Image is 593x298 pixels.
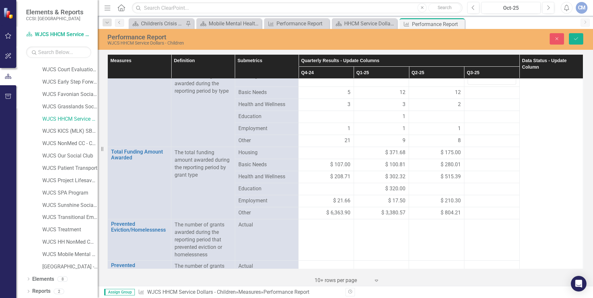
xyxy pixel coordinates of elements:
[238,89,295,96] span: Basic Needs
[138,289,340,296] div: » »
[263,289,309,295] div: Performance Report
[484,4,538,12] div: Oct-25
[42,177,98,184] a: WJCS Project Lifesaver - OPWDD
[42,214,98,221] a: WJCS Transitional Employment - [DEMOGRAPHIC_DATA] [DEMOGRAPHIC_DATA]
[141,20,184,28] div: Children's Crisis Stabilization Landing Page
[175,221,231,258] div: The number of grants awarded during the reporting period that prevented eviction or homelessness
[576,2,587,14] button: CM
[209,20,260,28] div: Mobile Mental Health Landing Page
[175,73,231,95] div: The number of grants awarded during the reporting period by type
[26,16,83,21] small: CCSI: [GEOGRAPHIC_DATA]
[385,161,405,169] span: $ 100.81
[175,149,231,179] div: The total funding amount awarded during the reporting period by grant type
[26,8,83,16] span: Elements & Reports
[42,226,98,234] a: WJCS Treatment
[54,289,64,294] div: 2
[26,31,91,38] a: WJCS HHCM Service Dollars - Children
[458,125,461,132] span: 1
[385,185,405,193] span: $ 320.00
[344,20,395,28] div: HHCM Service Dollars - Children Landing Page
[238,125,295,132] span: Employment
[130,20,184,28] a: Children's Crisis Stabilization Landing Page
[111,149,168,160] a: Total Funding Amount Awarded
[333,20,395,28] a: HHCM Service Dollars - Children Landing Page
[42,251,98,258] a: WJCS Mobile Mental Health
[455,89,461,96] span: 12
[388,197,405,205] span: $ 17.50
[42,202,98,209] a: WJCS Sunshine Social Club
[238,137,295,144] span: Other
[238,101,295,108] span: Health and Wellness
[238,209,295,217] span: Other
[3,7,15,19] img: ClearPoint Strategy
[42,91,98,98] a: WJCS Favonian Social Club
[330,173,350,181] span: $ 208.71
[32,288,50,295] a: Reports
[238,197,295,205] span: Employment
[42,165,98,172] a: WJCS Patient Transport
[147,289,236,295] a: WJCS HHCM Service Dollars - Children
[458,137,461,144] span: 8
[330,161,350,169] span: $ 107.00
[402,101,405,108] span: 3
[238,289,261,295] a: Measures
[42,152,98,160] a: WJCS Our Social Club
[441,173,461,181] span: $ 515.39
[42,263,98,271] a: [GEOGRAPHIC_DATA] - School Support Project II
[266,20,328,28] a: Performance Report
[326,209,350,217] span: $ 6,363.90
[441,197,461,205] span: $ 210.30
[238,113,295,120] span: Education
[198,20,260,28] a: Mobile Mental Health Landing Page
[111,221,168,233] a: Prevented Eviction/Homelessness
[276,20,328,28] div: Performance Report
[400,89,405,96] span: 12
[347,125,350,132] span: 1
[333,197,350,205] span: $ 21.66
[238,149,295,156] span: Housing
[42,140,98,147] a: WJCS NonMed CC - C&Y
[132,2,462,14] input: Search ClearPoint...
[42,66,98,74] a: WJCS Court Evaluation Services
[347,89,350,96] span: 5
[238,263,295,270] span: Actual
[107,41,374,46] div: WJCS HHCM Service Dollars - Children
[441,149,461,156] span: $ 175.00
[441,209,461,217] span: $ 804.21
[402,137,405,144] span: 9
[32,276,54,283] a: Elements
[26,47,91,58] input: Search Below...
[441,161,461,169] span: $ 280.01
[385,149,405,156] span: $ 371.68
[42,128,98,135] a: WJCS KICS (MLK) SBMH
[238,173,295,181] span: Health and Wellness
[571,276,586,291] div: Open Intercom Messenger
[402,113,405,120] span: 1
[438,5,452,10] span: Search
[412,20,463,28] div: Performance Report
[402,125,405,132] span: 1
[481,2,541,14] button: Oct-25
[42,78,98,86] a: WJCS Early Step Forward
[347,101,350,108] span: 3
[42,103,98,111] a: WJCS Grasslands Social Club
[57,276,68,282] div: 8
[381,209,405,217] span: $ 3,380.57
[107,34,374,41] div: Performance Report
[428,3,461,12] button: Search
[111,263,168,274] a: Prevented Hospitalizations
[104,289,135,295] span: Assign Group
[42,238,98,246] a: WJCS HH NonMed CM - Children
[458,101,461,108] span: 2
[385,173,405,181] span: $ 302.32
[42,115,98,123] a: WJCS HHCM Service Dollars - Children
[238,221,295,229] span: Actual
[345,137,350,144] span: 21
[238,185,295,193] span: Education
[238,161,295,169] span: Basic Needs
[42,189,98,197] a: WJCS SPA Program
